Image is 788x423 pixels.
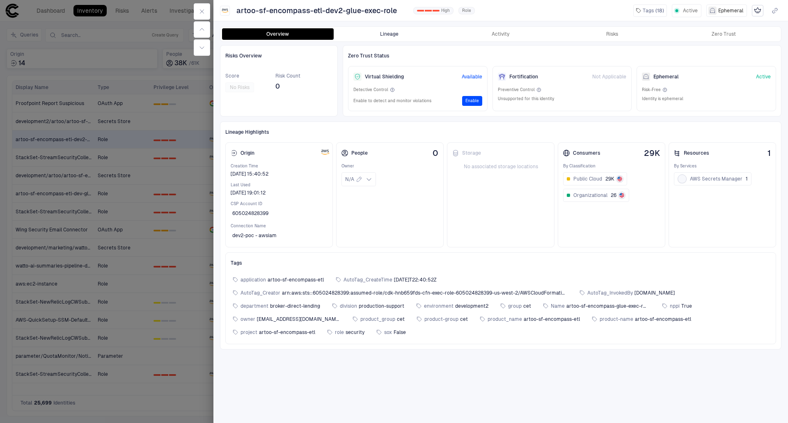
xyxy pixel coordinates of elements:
button: rolesecurity [325,326,374,339]
span: Detective Control [353,87,388,93]
span: Name [551,303,565,309]
span: 26 [611,192,616,199]
span: Active [756,73,771,80]
button: soxFalse [374,326,416,339]
span: 0 [275,82,300,91]
div: Risks [606,31,618,37]
span: No Risks [230,84,250,91]
button: applicationartoo-sf-encompass-etl [231,273,334,286]
span: dev2-poc - awsiam [232,232,277,239]
span: development2 [455,303,517,309]
span: [DATE]T22:40:52Z [394,277,456,283]
button: divisionproduction-support [330,300,414,313]
button: dev2-poc - awsiam [231,229,288,242]
span: artoo-sf-encompass-etl-dev2-glue-exec-role [236,6,397,16]
span: owner [241,316,255,322]
span: production-support [359,303,420,309]
span: nppi [670,303,680,309]
span: department [241,303,268,309]
button: Nameartoo-sf-encompass-glue-exec-role [541,300,660,313]
span: No associated storage locations [452,163,549,170]
button: projectartoo-sf-encompass-etl [231,326,325,339]
div: AWS [222,7,228,14]
span: True [681,303,743,309]
div: AWS [321,149,328,155]
button: Public Cloud29KUS [563,172,627,185]
span: AutoTag_InvokedBy [587,290,633,296]
span: application [241,277,266,283]
span: sox [384,329,392,336]
div: Risks Overview [225,50,332,61]
span: artoo-sf-encompass-etl [259,329,321,336]
img: US [619,193,624,198]
div: Resources [674,150,709,156]
span: Virtual Shielding [365,73,404,80]
button: owner[EMAIL_ADDRESS][DOMAIN_NAME] [231,313,350,326]
span: AWS Secrets Manager [690,176,742,182]
span: project [241,329,257,336]
span: 1 [746,176,748,182]
button: nppiTrue [660,300,702,313]
span: Enable to detect and monitor violations [353,98,431,104]
span: CSP Account ID [231,201,328,207]
span: AutoTag_CreateTime [344,277,392,283]
button: Organizational26US [563,189,629,202]
span: Active [683,7,698,14]
button: product-groupcet [415,313,478,326]
span: 605024828399 [232,210,268,217]
span: artoo-sf-encompass-etl [635,316,696,322]
span: Risk Count [275,73,300,79]
button: departmentbroker-direct-lending [231,300,330,313]
span: Ephemeral [718,7,743,14]
span: 0 [433,149,438,158]
span: ( 18 ) [655,7,664,14]
span: AutoTag_Creator [241,290,280,296]
div: Mark as Crown Jewel [752,5,763,16]
span: artoo-sf-encompass-etl [268,277,329,283]
div: 1 [425,10,432,11]
span: Available [462,73,482,80]
div: Origin [231,150,254,156]
span: product-group [424,316,458,322]
button: Enable [462,96,482,106]
span: N/A [345,176,354,183]
div: Storage [452,150,481,156]
span: False [394,329,455,336]
div: Zero Trust [712,31,736,37]
button: environmentdevelopment2 [414,300,498,313]
button: Activity [445,28,557,40]
button: AWS Secrets Manager1 [674,172,751,185]
div: Lineage Highlights [225,127,776,137]
span: Score [225,73,254,79]
span: Unsupported for this identity [498,96,554,102]
span: [DATE] 15:40:52 [231,171,268,177]
button: product_nameartoo-sf-encompass-etl [478,313,590,326]
span: Public Cloud [573,176,602,182]
span: Owner [341,163,438,169]
button: AutoTag_InvokedBy[DOMAIN_NAME] [577,286,685,300]
span: [EMAIL_ADDRESS][DOMAIN_NAME] [257,316,339,322]
span: arn:aws:sts::605024828399:assumed-role/cdk-hnb659fds-cfn-exec-role-605024828399-us-west-2/AWSClou... [282,290,566,296]
span: role [335,329,344,336]
span: cet [460,316,522,322]
button: Overview [222,28,334,40]
span: 29K [605,176,614,182]
span: product_group [360,316,395,322]
div: Tags [231,258,771,268]
div: Consumers [563,150,600,156]
span: 29K [644,149,660,158]
button: 605024828399 [231,207,280,220]
button: artoo-sf-encompass-etl-dev2-glue-exec-role [235,4,408,17]
div: 0 [417,10,424,11]
span: Last Used [231,182,328,188]
span: Tags [643,7,654,14]
div: 8/27/2025 02:01:12 (GMT+00:00 UTC) [231,190,266,196]
span: environment [424,303,454,309]
button: groupcet [498,300,541,313]
span: broker-direct-lending [270,303,332,309]
span: Creation Time [231,163,328,169]
button: product_groupcet [350,313,415,326]
span: cet [523,303,585,309]
span: Fortification [509,73,538,80]
div: People [341,150,368,156]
